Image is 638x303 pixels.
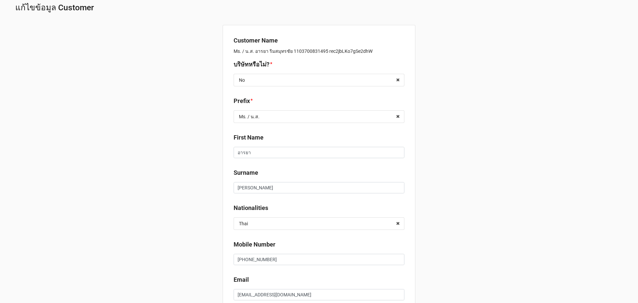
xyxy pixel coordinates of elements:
label: Prefix [234,96,250,106]
div: No [239,78,245,82]
label: Mobile Number [234,240,275,249]
div: แก้ไขข้อมูล Customer [15,4,94,12]
label: บริษัทหรือไม่? [234,60,269,69]
label: Surname [234,168,258,177]
div: Thai [239,221,248,226]
div: Ms. / น.ส. [239,114,260,119]
p: Ms. / น.ส. อารยา ริมสมุทรชัย 1103700831495 rec2jbLKo7gSe2dhW [234,48,404,54]
label: Nationalities [234,203,268,213]
label: First Name [234,133,264,142]
b: Customer Name [234,37,278,44]
label: Email [234,275,249,284]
